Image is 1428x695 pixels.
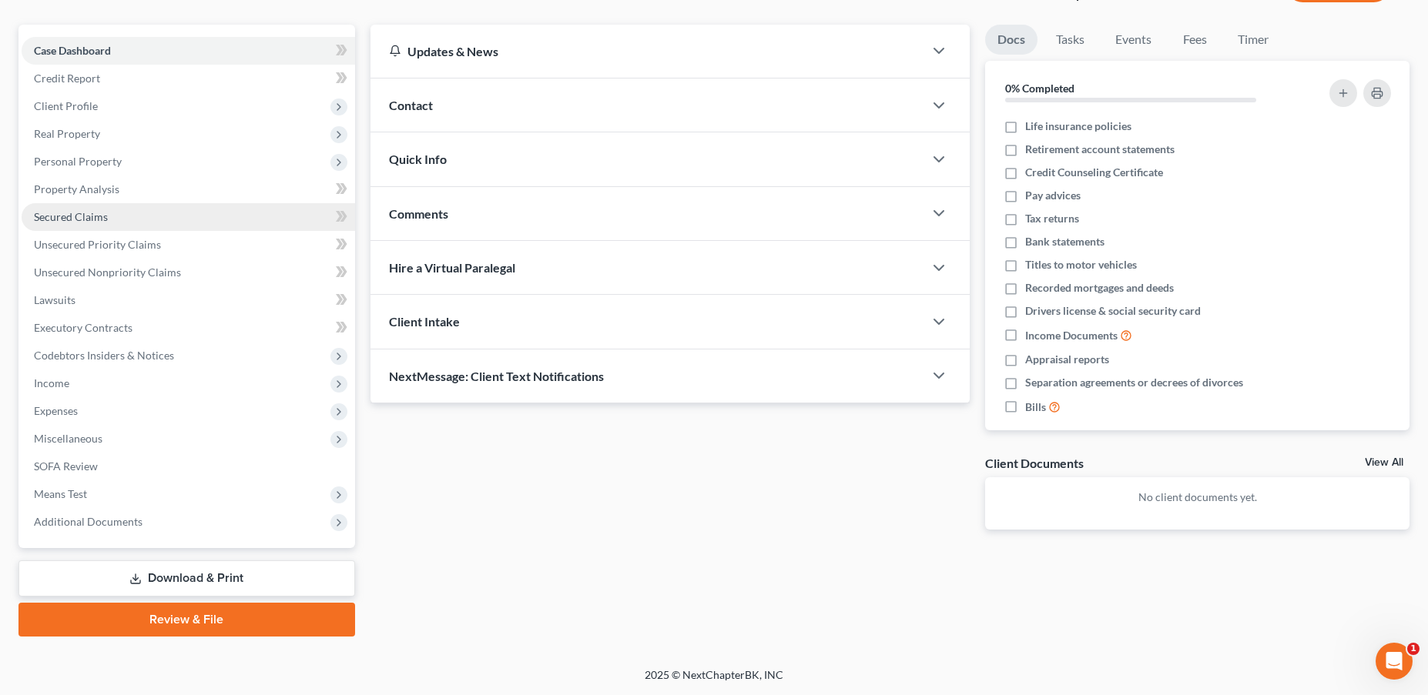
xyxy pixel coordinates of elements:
[1365,457,1403,468] a: View All
[1025,257,1137,272] span: Titles to motor vehicles
[1225,25,1281,55] a: Timer
[1407,643,1420,655] span: 1
[34,210,108,223] span: Secured Claims
[22,286,355,314] a: Lawsuits
[1025,188,1081,203] span: Pay advices
[275,667,1153,695] div: 2025 © NextChapterBK, INC
[22,37,355,65] a: Case Dashboard
[1025,119,1131,134] span: Life insurance policies
[985,25,1037,55] a: Docs
[34,266,181,279] span: Unsecured Nonpriority Claims
[1025,165,1163,180] span: Credit Counseling Certificate
[389,314,460,329] span: Client Intake
[34,155,122,168] span: Personal Property
[18,560,355,596] a: Download & Print
[22,175,355,203] a: Property Analysis
[1103,25,1164,55] a: Events
[34,293,75,306] span: Lawsuits
[1025,375,1243,390] span: Separation agreements or decrees of divorces
[985,455,1084,471] div: Client Documents
[1025,142,1175,157] span: Retirement account statements
[22,231,355,259] a: Unsecured Priority Claims
[1025,352,1109,367] span: Appraisal reports
[22,65,355,92] a: Credit Report
[34,376,69,389] span: Income
[389,152,447,166] span: Quick Info
[34,99,98,112] span: Client Profile
[18,603,355,637] a: Review & File
[34,182,119,195] span: Property Analysis
[34,44,111,57] span: Case Dashboard
[34,72,100,85] span: Credit Report
[1025,303,1201,319] span: Drivers license & social security card
[389,206,448,221] span: Comments
[22,203,355,231] a: Secured Claims
[34,515,142,528] span: Additional Documents
[22,259,355,286] a: Unsecured Nonpriority Claims
[1025,280,1174,296] span: Recorded mortgages and deeds
[34,238,161,251] span: Unsecured Priority Claims
[34,349,174,362] span: Codebtors Insiders & Notices
[389,98,433,112] span: Contact
[22,314,355,342] a: Executory Contracts
[34,321,132,334] span: Executory Contracts
[389,369,604,383] span: NextMessage: Client Text Notifications
[34,487,87,500] span: Means Test
[1025,234,1105,249] span: Bank statements
[34,459,98,473] span: SOFA Review
[1025,399,1046,415] span: Bills
[34,404,78,417] span: Expenses
[34,127,100,140] span: Real Property
[1044,25,1097,55] a: Tasks
[34,432,102,445] span: Miscellaneous
[1170,25,1219,55] a: Fees
[1025,211,1079,226] span: Tax returns
[389,43,906,59] div: Updates & News
[997,490,1397,505] p: No client documents yet.
[1005,82,1074,95] strong: 0% Completed
[1376,643,1413,680] iframe: Intercom live chat
[389,260,515,275] span: Hire a Virtual Paralegal
[1025,328,1118,343] span: Income Documents
[22,453,355,480] a: SOFA Review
